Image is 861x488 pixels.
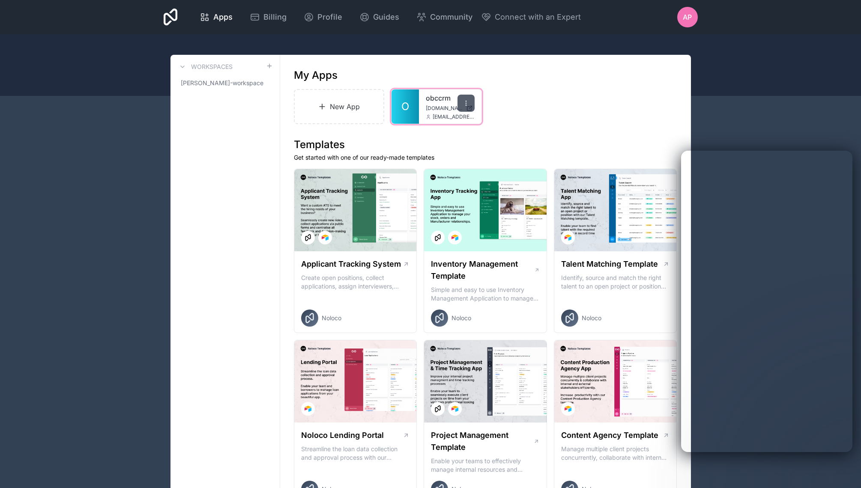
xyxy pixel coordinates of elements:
[301,429,384,441] h1: Noloco Lending Portal
[832,459,852,479] iframe: Intercom live chat
[243,8,293,27] a: Billing
[353,8,406,27] a: Guides
[301,274,410,291] p: Create open positions, collect applications, assign interviewers, centralise candidate feedback a...
[451,234,458,241] img: Airtable Logo
[561,274,670,291] p: Identify, source and match the right talent to an open project or position with our Talent Matchi...
[561,429,658,441] h1: Content Agency Template
[213,11,233,23] span: Apps
[565,234,571,241] img: Airtable Logo
[392,89,419,124] a: O
[294,138,677,152] h1: Templates
[426,105,475,112] a: [DOMAIN_NAME]
[373,11,399,23] span: Guides
[565,405,571,412] img: Airtable Logo
[426,93,475,103] a: obccrm
[430,11,472,23] span: Community
[681,151,852,452] iframe: Intercom live chat
[177,75,273,91] a: [PERSON_NAME]-workspace
[322,314,341,322] span: Noloco
[305,405,311,412] img: Airtable Logo
[322,234,329,241] img: Airtable Logo
[431,258,534,282] h1: Inventory Management Template
[561,258,658,270] h1: Talent Matching Template
[426,105,463,112] span: [DOMAIN_NAME]
[177,62,233,72] a: Workspaces
[431,286,540,303] p: Simple and easy to use Inventory Management Application to manage your stock, orders and Manufact...
[294,89,385,124] a: New App
[451,405,458,412] img: Airtable Logo
[193,8,239,27] a: Apps
[401,100,409,113] span: O
[582,314,601,322] span: Noloco
[317,11,342,23] span: Profile
[301,258,401,270] h1: Applicant Tracking System
[451,314,471,322] span: Noloco
[181,79,263,87] span: [PERSON_NAME]-workspace
[431,429,533,453] h1: Project Management Template
[263,11,287,23] span: Billing
[191,62,233,71] h3: Workspaces
[683,12,692,22] span: AP
[297,8,349,27] a: Profile
[433,113,475,120] span: [EMAIL_ADDRESS][DOMAIN_NAME]
[294,68,338,82] h1: My Apps
[481,11,581,23] button: Connect with an Expert
[294,153,677,162] p: Get started with one of our ready-made templates
[431,457,540,474] p: Enable your teams to effectively manage internal resources and execute client projects on time.
[495,11,581,23] span: Connect with an Expert
[410,8,479,27] a: Community
[301,445,410,462] p: Streamline the loan data collection and approval process with our Lending Portal template.
[561,445,670,462] p: Manage multiple client projects concurrently, collaborate with internal and external stakeholders...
